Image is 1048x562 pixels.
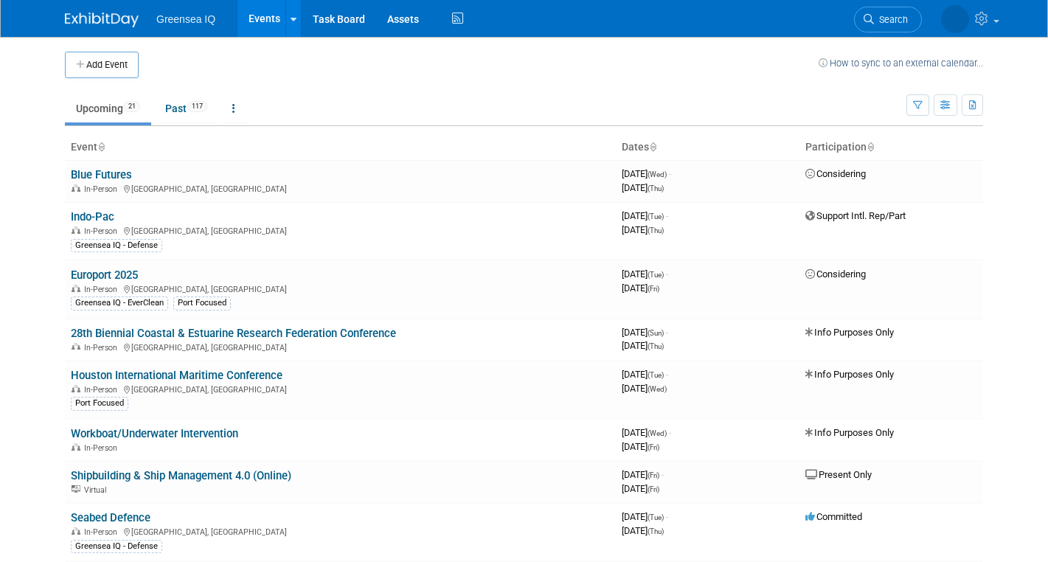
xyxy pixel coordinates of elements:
[622,210,668,221] span: [DATE]
[71,427,238,440] a: Workboat/Underwater Intervention
[71,182,610,194] div: [GEOGRAPHIC_DATA], [GEOGRAPHIC_DATA]
[805,268,866,280] span: Considering
[622,340,664,351] span: [DATE]
[874,14,908,25] span: Search
[622,282,659,294] span: [DATE]
[941,5,969,33] img: Lindsey Keller
[648,471,659,479] span: (Fri)
[669,168,671,179] span: -
[666,210,668,221] span: -
[799,135,983,160] th: Participation
[65,52,139,78] button: Add Event
[805,327,894,338] span: Info Purposes Only
[622,511,668,522] span: [DATE]
[648,485,659,493] span: (Fri)
[648,385,667,393] span: (Wed)
[71,268,138,282] a: Europort 2025
[819,58,983,69] a: How to sync to an external calendar...
[649,141,656,153] a: Sort by Start Date
[669,427,671,438] span: -
[71,168,132,181] a: Blue Futures
[648,285,659,293] span: (Fri)
[622,383,667,394] span: [DATE]
[71,210,114,223] a: Indo-Pac
[648,342,664,350] span: (Thu)
[71,511,150,524] a: Seabed Defence
[666,369,668,380] span: -
[124,101,140,112] span: 21
[72,443,80,451] img: In-Person Event
[84,443,122,453] span: In-Person
[648,429,667,437] span: (Wed)
[648,271,664,279] span: (Tue)
[71,383,610,395] div: [GEOGRAPHIC_DATA], [GEOGRAPHIC_DATA]
[622,327,668,338] span: [DATE]
[72,184,80,192] img: In-Person Event
[622,182,664,193] span: [DATE]
[867,141,874,153] a: Sort by Participation Type
[648,443,659,451] span: (Fri)
[805,427,894,438] span: Info Purposes Only
[71,341,610,353] div: [GEOGRAPHIC_DATA], [GEOGRAPHIC_DATA]
[622,441,659,452] span: [DATE]
[84,385,122,395] span: In-Person
[84,226,122,236] span: In-Person
[71,296,168,310] div: Greensea IQ - EverClean
[84,285,122,294] span: In-Person
[662,469,664,480] span: -
[71,540,162,553] div: Greensea IQ - Defense
[805,511,862,522] span: Committed
[805,369,894,380] span: Info Purposes Only
[72,343,80,350] img: In-Person Event
[72,527,80,535] img: In-Person Event
[622,525,664,536] span: [DATE]
[622,469,664,480] span: [DATE]
[622,369,668,380] span: [DATE]
[97,141,105,153] a: Sort by Event Name
[622,268,668,280] span: [DATE]
[72,226,80,234] img: In-Person Event
[71,525,610,537] div: [GEOGRAPHIC_DATA], [GEOGRAPHIC_DATA]
[65,135,616,160] th: Event
[173,296,231,310] div: Port Focused
[805,168,866,179] span: Considering
[648,170,667,178] span: (Wed)
[854,7,922,32] a: Search
[805,469,872,480] span: Present Only
[154,94,218,122] a: Past117
[84,485,111,495] span: Virtual
[71,369,282,382] a: Houston International Maritime Conference
[648,184,664,192] span: (Thu)
[648,226,664,235] span: (Thu)
[666,511,668,522] span: -
[71,282,610,294] div: [GEOGRAPHIC_DATA], [GEOGRAPHIC_DATA]
[648,513,664,521] span: (Tue)
[71,327,396,340] a: 28th Biennial Coastal & Estuarine Research Federation Conference
[648,212,664,221] span: (Tue)
[622,427,671,438] span: [DATE]
[84,184,122,194] span: In-Person
[156,13,215,25] span: Greensea IQ
[805,210,906,221] span: Support Intl. Rep/Part
[648,371,664,379] span: (Tue)
[187,101,207,112] span: 117
[72,385,80,392] img: In-Person Event
[622,168,671,179] span: [DATE]
[616,135,799,160] th: Dates
[666,327,668,338] span: -
[71,397,128,410] div: Port Focused
[622,224,664,235] span: [DATE]
[71,469,291,482] a: S​hipbuilding & Ship Management 4.0 (Online)
[648,527,664,535] span: (Thu)
[71,239,162,252] div: Greensea IQ - Defense
[622,483,659,494] span: [DATE]
[72,285,80,292] img: In-Person Event
[65,94,151,122] a: Upcoming21
[71,224,610,236] div: [GEOGRAPHIC_DATA], [GEOGRAPHIC_DATA]
[648,329,664,337] span: (Sun)
[65,13,139,27] img: ExhibitDay
[84,527,122,537] span: In-Person
[84,343,122,353] span: In-Person
[72,485,80,493] img: Virtual Event
[666,268,668,280] span: -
